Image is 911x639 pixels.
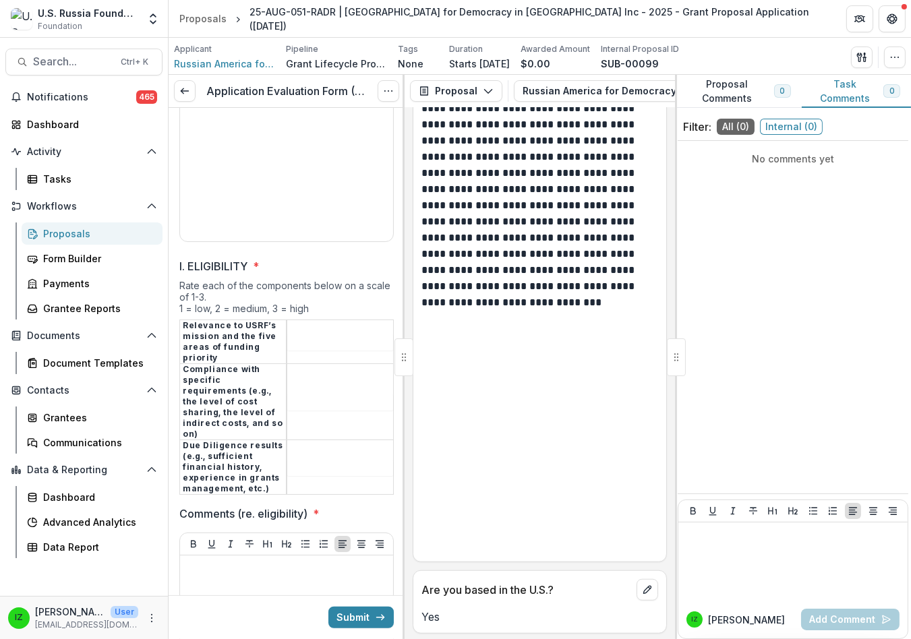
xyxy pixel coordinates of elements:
button: Options [378,80,399,102]
p: SUB-00099 [601,57,659,71]
button: edit [637,579,658,601]
div: Proposals [179,11,227,26]
button: Partners [846,5,873,32]
a: Document Templates [22,352,163,374]
p: Yes [421,609,658,625]
button: More [144,610,160,626]
a: Dashboard [5,113,163,135]
a: Advanced Analytics [22,511,163,533]
p: Filter: [683,119,711,135]
th: Due Diligence results (e.g., sufficient financial history, experience in grants management, etc.) [180,440,287,495]
button: Bold [685,503,701,519]
a: Payments [22,272,163,295]
button: Heading 2 [785,503,801,519]
img: U.S. Russia Foundation [11,8,32,30]
button: Heading 2 [278,536,295,552]
button: Get Help [879,5,906,32]
p: Duration [449,43,483,55]
a: Form Builder [22,247,163,270]
div: Proposals [43,226,152,241]
span: 0 [780,86,785,96]
p: Applicant [174,43,212,55]
th: Relevance to USRF’s mission and the five areas of funding priority [180,320,287,364]
p: Tags [398,43,418,55]
a: Communications [22,431,163,454]
span: Workflows [27,201,141,212]
button: Italicize [725,503,741,519]
div: Grantee Reports [43,301,152,315]
div: Tasks [43,172,152,186]
button: Open Data & Reporting [5,459,163,481]
div: Rate each of the components below on a scale of 1-3. 1 = low, 2 = medium, 3 = high [179,280,394,319]
button: Proposal [410,80,502,102]
button: Underline [204,536,220,552]
div: Grantees [43,410,152,425]
button: Open Workflows [5,195,163,217]
button: Task Comments [802,75,911,108]
button: Search... [5,49,163,75]
a: Grantee Reports [22,297,163,319]
button: Ordered List [825,503,841,519]
button: Bold [185,536,202,552]
div: 25-AUG-051-RADR | [GEOGRAPHIC_DATA] for Democracy in [GEOGRAPHIC_DATA] Inc - 2025 - Grant Proposa... [249,5,825,33]
button: Bullet List [805,503,821,519]
p: [PERSON_NAME] [708,613,785,627]
div: Data Report [43,540,152,554]
p: [PERSON_NAME] [35,605,105,619]
p: Comments (re. eligibility) [179,506,307,522]
button: Align Center [353,536,370,552]
a: Russian America for Democracy in [GEOGRAPHIC_DATA] Inc [174,57,275,71]
p: Internal Proposal ID [601,43,679,55]
span: Data & Reporting [27,464,141,476]
div: Dashboard [27,117,152,131]
div: U.S. Russia Foundation [38,6,138,20]
div: Communications [43,435,152,450]
span: Foundation [38,20,82,32]
button: Align Right [885,503,901,519]
button: Open Documents [5,325,163,346]
div: Ctrl + K [118,55,151,69]
button: Open Contacts [5,379,163,401]
h3: Application Evaluation Form (Internal) [206,85,367,98]
span: Search... [33,55,113,68]
p: No comments yet [683,152,903,166]
a: Grantees [22,406,163,429]
div: Payments [43,276,152,291]
span: 0 [889,86,894,96]
a: Tasks [22,168,163,190]
button: Underline [705,503,721,519]
p: $0.00 [521,57,550,71]
button: Notifications465 [5,86,163,108]
button: Heading 1 [765,503,781,519]
button: Open Activity [5,141,163,162]
button: Align Right [372,536,388,552]
div: Form Builder [43,251,152,266]
span: All ( 0 ) [717,119,755,135]
div: Advanced Analytics [43,515,152,529]
p: Awarded Amount [521,43,590,55]
button: Strike [745,503,761,519]
div: Dashboard [43,490,152,504]
span: Notifications [27,92,136,103]
button: Bullet List [297,536,314,552]
button: Open entity switcher [144,5,163,32]
a: Proposals [22,222,163,245]
p: Starts [DATE] [449,57,510,71]
button: Align Center [865,503,881,519]
div: Document Templates [43,356,152,370]
span: 465 [136,90,157,104]
div: Igor Zevelev [691,616,698,623]
p: Are you based in the U.S.? [421,582,631,598]
nav: breadcrumb [174,2,830,36]
p: [EMAIL_ADDRESS][DOMAIN_NAME] [35,619,138,631]
button: Submit [328,607,394,628]
th: Compliance with specific requirements (e.g., the level of cost sharing, the level of indirect cos... [180,364,287,440]
button: Proposal Comments [675,75,802,108]
p: I. ELIGIBILITY [179,258,247,274]
span: Documents [27,330,141,342]
span: Contacts [27,385,141,396]
button: Strike [241,536,258,552]
button: Italicize [223,536,239,552]
span: Internal ( 0 ) [760,119,823,135]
